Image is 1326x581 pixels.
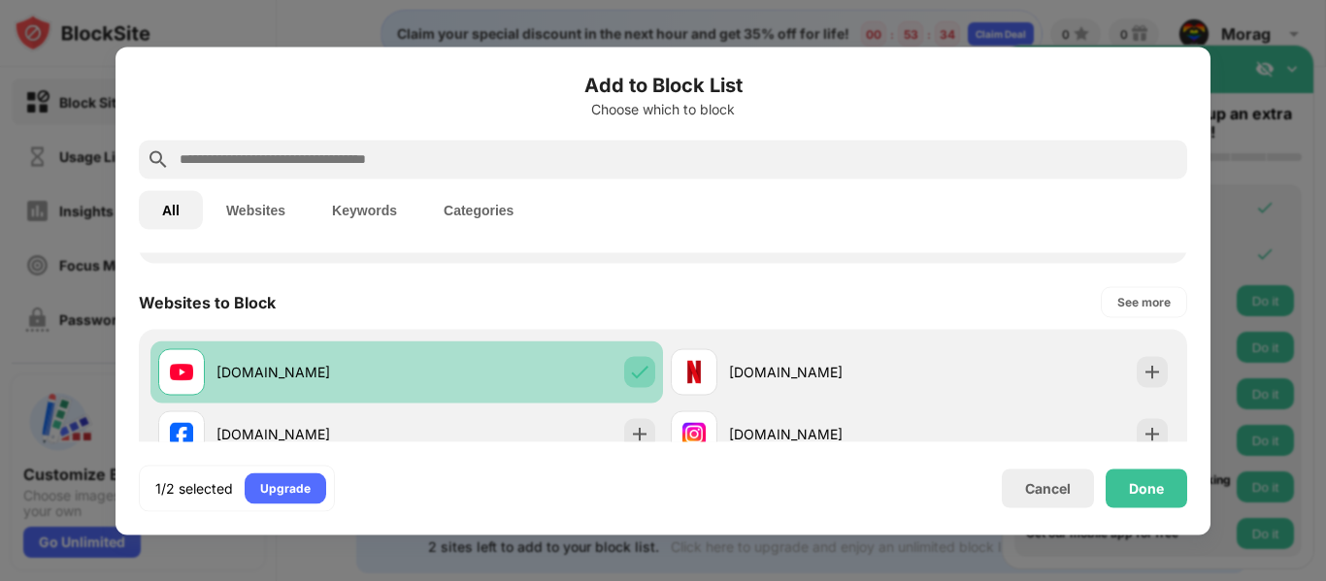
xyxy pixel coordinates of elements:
img: favicons [682,422,706,445]
button: Keywords [309,190,420,229]
div: Cancel [1025,480,1071,497]
div: [DOMAIN_NAME] [216,424,407,444]
button: Categories [420,190,537,229]
div: 1/2 selected [155,478,233,498]
div: [DOMAIN_NAME] [729,424,919,444]
button: All [139,190,203,229]
img: favicons [170,360,193,383]
img: favicons [170,422,193,445]
div: Websites to Block [139,292,276,311]
div: [DOMAIN_NAME] [216,362,407,382]
img: search.svg [147,147,170,171]
div: Upgrade [260,478,311,498]
button: Websites [203,190,309,229]
h6: Add to Block List [139,70,1187,99]
img: favicons [682,360,706,383]
div: [DOMAIN_NAME] [729,362,919,382]
div: See more [1117,292,1171,311]
div: Done [1129,480,1164,496]
div: Choose which to block [139,101,1187,116]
